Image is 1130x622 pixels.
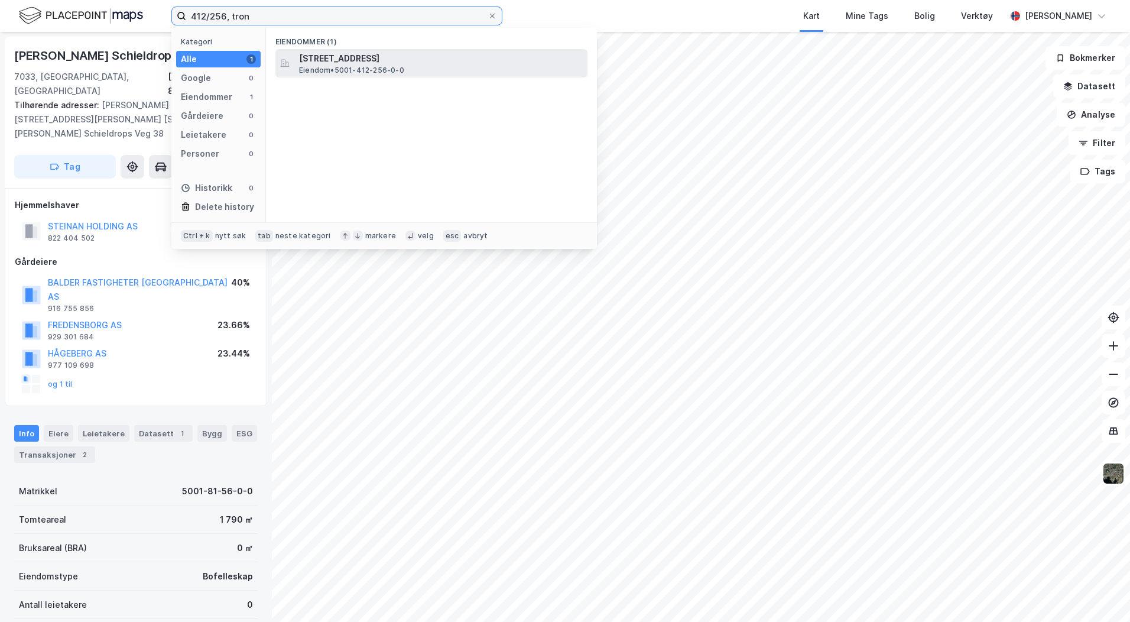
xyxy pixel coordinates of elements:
div: Historikk [181,181,232,195]
div: 916 755 856 [48,304,94,313]
div: Eiendomstype [19,569,78,584]
div: 977 109 698 [48,361,94,370]
div: markere [365,231,396,241]
div: Gårdeiere [181,109,223,123]
div: nytt søk [215,231,246,241]
div: 0 [246,111,256,121]
div: Kategori [181,37,261,46]
div: Alle [181,52,197,66]
div: 0 [246,73,256,83]
button: Filter [1069,131,1125,155]
div: 929 301 684 [48,332,94,342]
div: Bruksareal (BRA) [19,541,87,555]
div: 1 790 ㎡ [220,513,253,527]
div: 822 404 502 [48,234,95,243]
div: [GEOGRAPHIC_DATA], 81/56 [168,70,258,98]
div: [PERSON_NAME] [1025,9,1092,23]
div: 23.66% [217,318,250,332]
div: Transaksjoner [14,446,95,463]
button: Bokmerker [1045,46,1125,70]
div: Personer [181,147,219,161]
div: velg [418,231,434,241]
div: Verktøy [961,9,993,23]
div: 0 ㎡ [237,541,253,555]
div: [PERSON_NAME] [STREET_ADDRESS][PERSON_NAME] [STREET_ADDRESS][PERSON_NAME] Schieldrops Veg 38 [14,98,248,141]
div: Gårdeiere [15,255,257,269]
div: Mine Tags [846,9,888,23]
div: ESG [232,425,257,442]
div: 0 [246,183,256,193]
div: Ctrl + k [181,230,213,242]
div: Kart [803,9,820,23]
div: Eiendommer (1) [266,28,597,49]
div: [PERSON_NAME] Schieldrops Veg 34 [14,46,223,65]
div: Eiere [44,425,73,442]
div: Leietakere [181,128,226,142]
div: 7033, [GEOGRAPHIC_DATA], [GEOGRAPHIC_DATA] [14,70,168,98]
div: 0 [247,598,253,612]
div: Bofelleskap [203,569,253,584]
div: Kontrollprogram for chat [1071,565,1130,622]
div: tab [255,230,273,242]
div: 1 [176,427,188,439]
iframe: Chat Widget [1071,565,1130,622]
button: Datasett [1053,74,1125,98]
div: Antall leietakere [19,598,87,612]
div: avbryt [463,231,488,241]
div: 5001-81-56-0-0 [182,484,253,498]
div: Bolig [914,9,935,23]
div: 1 [246,54,256,64]
div: 1 [246,92,256,102]
span: Tilhørende adresser: [14,100,102,110]
div: Delete history [195,200,254,214]
div: Hjemmelshaver [15,198,257,212]
div: 0 [246,130,256,140]
div: 23.44% [217,346,250,361]
img: logo.f888ab2527a4732fd821a326f86c7f29.svg [19,5,143,26]
img: 9k= [1102,462,1125,485]
div: Info [14,425,39,442]
div: neste kategori [275,231,331,241]
div: 40% [231,276,250,290]
div: 2 [79,449,90,461]
div: 0 [246,149,256,158]
div: Tomteareal [19,513,66,527]
button: Tags [1070,160,1125,183]
div: Leietakere [78,425,129,442]
div: Datasett [134,425,193,442]
div: Bygg [197,425,227,442]
div: Matrikkel [19,484,57,498]
div: Eiendommer [181,90,232,104]
span: Eiendom • 5001-412-256-0-0 [299,66,404,75]
input: Søk på adresse, matrikkel, gårdeiere, leietakere eller personer [186,7,488,25]
button: Analyse [1057,103,1125,127]
div: Google [181,71,211,85]
span: [STREET_ADDRESS] [299,51,583,66]
button: Tag [14,155,116,179]
div: esc [443,230,462,242]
